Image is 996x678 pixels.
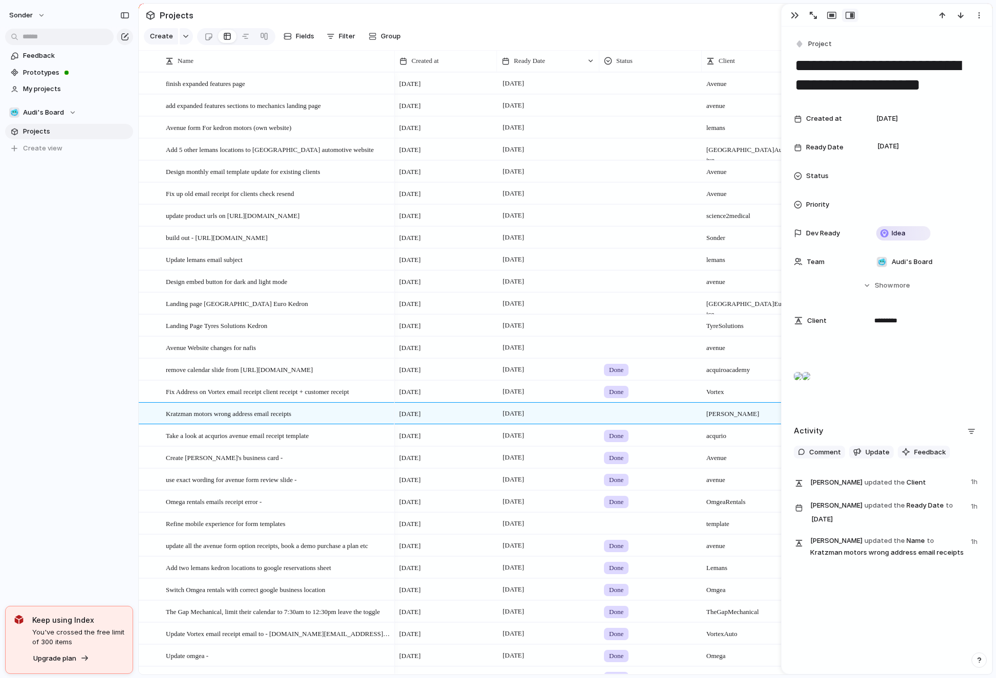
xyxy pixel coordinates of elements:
span: Done [609,431,623,441]
button: sonder [5,7,51,24]
span: Update [865,447,890,457]
span: Created at [806,114,842,124]
span: Take a look at acqurios avenue email receipt template [166,429,309,441]
span: [DATE] [500,561,527,574]
span: avenue [702,271,804,287]
span: [DATE] [399,519,421,529]
span: Landing Page Tyres Solutions Kedron [166,319,267,331]
span: You've crossed the free limit of 300 items [32,627,124,647]
button: Fields [279,28,318,45]
span: Done [609,541,623,551]
span: Sonder [702,227,804,243]
span: lemans [702,117,804,133]
button: Comment [794,446,845,459]
span: Projects [158,6,196,25]
span: Omgea Rentals [702,491,804,507]
span: avenue [702,469,804,485]
span: The Gap Mechanical [702,601,804,617]
a: Projects [5,124,133,139]
span: [DATE] [500,429,527,442]
span: Avenue [702,73,804,89]
span: [PERSON_NAME] [810,500,862,511]
span: add expanded features sections to mechanics landing page [166,99,321,111]
span: Name Kratzman motors wrong address email receipts [810,535,965,558]
span: acqurio [702,425,804,441]
span: avenue [702,535,804,551]
span: Client [719,56,735,66]
span: [DATE] [500,77,527,90]
span: [GEOGRAPHIC_DATA] Automotive [702,139,804,165]
span: Avenue Website changes for nafis [166,341,256,353]
span: [DATE] [500,627,527,640]
span: [DATE] [500,649,527,662]
span: [PERSON_NAME] [810,477,862,488]
span: [DATE] [399,651,421,661]
span: [DATE] [399,189,421,199]
span: [DATE] [500,275,527,288]
button: Feedback [898,446,950,459]
span: [DATE] [399,299,421,309]
span: [DATE] [500,583,527,596]
span: Dev Ready [806,228,840,238]
span: [DATE] [399,585,421,595]
span: [DATE] [500,473,527,486]
span: Avenue form For kedron motors (own website) [166,121,291,133]
span: [DATE] [500,253,527,266]
span: [DATE] [500,319,527,332]
span: [DATE] [500,517,527,530]
span: Done [609,453,623,463]
span: Feedback [23,51,129,61]
button: 🥶Audi's Board [5,105,133,120]
span: Done [609,607,623,617]
a: Feedback [5,48,133,63]
button: Group [363,28,406,45]
span: to [927,536,934,546]
span: Lemans [702,557,804,573]
span: Done [609,629,623,639]
span: 1h [971,475,980,487]
button: Filter [322,28,359,45]
span: [DATE] [500,209,527,222]
div: 🥶 [9,107,19,118]
span: [DATE] [399,277,421,287]
button: Create [144,28,178,45]
span: [DATE] [399,541,421,551]
span: [DATE] [500,297,527,310]
h2: Activity [794,425,824,437]
button: Project [793,37,835,52]
span: [DATE] [500,495,527,508]
span: Refine mobile experience for form templates [166,517,286,529]
span: Update omgea - [166,649,208,661]
span: Done [609,387,623,397]
span: [DATE] [500,121,527,134]
a: My projects [5,81,133,97]
span: finish expanded features page [166,77,245,89]
span: [DATE] [500,385,527,398]
span: [DATE] [399,321,421,331]
span: [DATE] [500,451,527,464]
span: [DATE] [875,140,902,152]
span: [DATE] [399,255,421,265]
span: [DATE] [399,453,421,463]
span: Create [150,31,173,41]
span: [DATE] [399,343,421,353]
span: Filter [339,31,355,41]
span: build out - [URL][DOMAIN_NAME] [166,231,268,243]
div: 🥶 [877,257,887,267]
span: avenue [702,337,804,353]
span: [PERSON_NAME] [702,403,804,419]
span: Group [381,31,401,41]
span: Tyre Solutions [702,315,804,331]
span: [DATE] [500,539,527,552]
span: [GEOGRAPHIC_DATA] Euro Service [702,293,804,319]
button: Update [849,446,894,459]
span: [DATE] [399,233,421,243]
span: Comment [809,447,841,457]
span: Priority [806,200,829,210]
span: Client [810,475,965,489]
span: Keep using Index [32,615,124,625]
span: [DATE] [809,513,836,526]
span: [DATE] [500,99,527,112]
span: [PERSON_NAME] [810,536,862,546]
span: Add two lemans kedron locations to google reservations sheet [166,561,331,573]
